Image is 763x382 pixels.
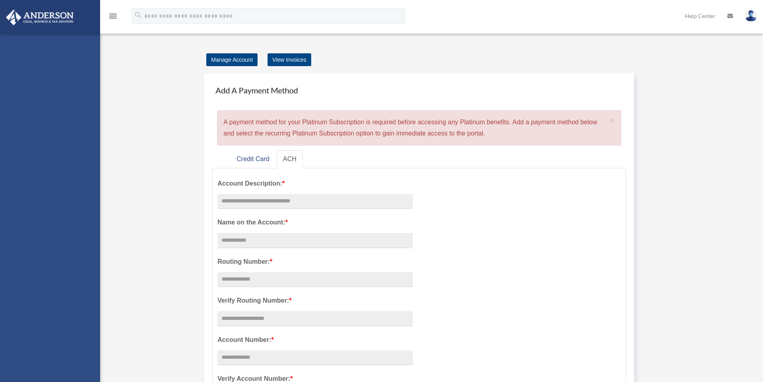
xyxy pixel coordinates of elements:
span: × [610,115,615,125]
img: User Pic [745,10,757,22]
a: View Invoices [268,53,311,66]
h4: Add A Payment Method [212,81,626,99]
label: Name on the Account: [217,217,413,228]
a: Credit Card [230,150,276,168]
label: Account Description: [217,178,413,189]
i: menu [108,11,118,21]
label: Routing Number: [217,256,413,267]
label: Verify Routing Number: [217,295,413,306]
img: Anderson Advisors Platinum Portal [4,10,76,25]
button: Close [610,116,615,124]
a: Manage Account [206,53,258,66]
a: ACH [277,150,303,168]
a: menu [108,14,118,21]
label: Account Number: [217,334,413,346]
div: A payment method for your Platinum Subscription is required before accessing any Platinum benefit... [217,110,621,146]
i: search [134,11,143,20]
